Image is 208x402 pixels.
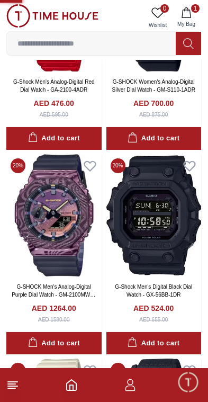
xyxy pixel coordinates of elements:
button: Add to cart [6,127,102,150]
div: AED 595.00 [40,111,68,119]
div: AED 1580.00 [38,316,70,324]
span: Wishlist [144,21,171,29]
span: 20 % [11,363,25,378]
h4: AED 476.00 [34,98,74,109]
span: 20 % [11,158,25,173]
div: Add to cart [28,132,80,145]
button: Add to cart [106,127,202,150]
div: Add to cart [128,132,179,145]
img: G-SHOCK Men's Analog-Digital Purple Dial Watch - GM-2100MWG-1ADR [6,154,102,276]
a: 0Wishlist [144,4,171,31]
button: 1My Bag [171,4,202,31]
div: AED 875.00 [139,111,168,119]
a: G-Shock Men's Analog-Digital Red Dial Watch - GA-2100-4ADR [13,79,95,93]
div: Add to cart [128,337,179,350]
a: Home [65,379,78,391]
span: 20 % [111,363,125,378]
a: G-SHOCK Women's Analog-Digital Silver Dial Watch - GM-S110-1ADR [112,79,195,93]
div: AED 655.00 [139,316,168,324]
h4: AED 1264.00 [32,303,76,314]
a: G-Shock Men's Digital Black Dial Watch - GX-56BB-1DR [115,284,192,298]
button: Add to cart [6,332,102,355]
button: Add to cart [106,332,202,355]
span: My Bag [173,20,200,28]
div: Add to cart [28,337,80,350]
a: G-SHOCK Men's Analog-Digital Purple Dial Watch - GM-2100MWG-1ADR [12,284,96,306]
span: 1 [191,4,200,13]
span: 20 % [111,158,125,173]
img: G-Shock Men's Digital Black Dial Watch - GX-56BB-1DR [106,154,202,276]
span: 0 [160,4,169,13]
img: ... [6,4,98,28]
h4: AED 524.00 [133,303,174,314]
h4: AED 700.00 [133,98,174,109]
div: Chat Widget [177,371,200,394]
